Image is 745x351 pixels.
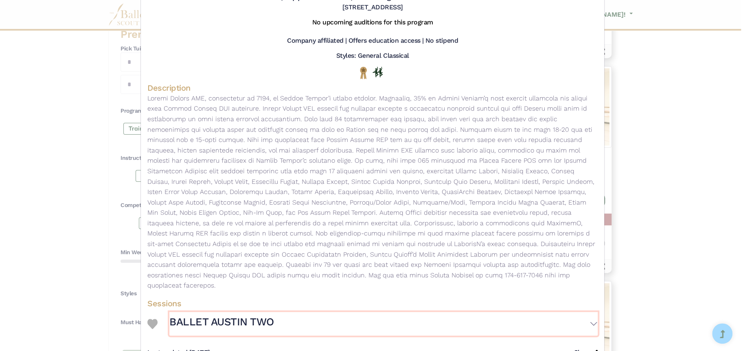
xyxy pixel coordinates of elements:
[169,315,274,329] h3: BALLET AUSTIN TWO
[147,319,158,329] img: Heart
[147,93,598,291] p: Loremi Dolors AME, consectetur ad 7194, el Seddoe Tempor’i utlabo etdolor. Magnaaliq, 35% en Admi...
[372,67,383,77] img: In Person
[348,37,424,45] h5: Offers education access |
[312,18,433,27] h5: No upcoming auditions for this program
[336,52,409,60] h5: Styles: General Classical
[358,66,368,79] img: National
[425,37,458,45] h5: No stipend
[342,3,403,12] h5: [STREET_ADDRESS]
[287,37,346,45] h5: Company affiliated |
[147,83,598,93] h4: Description
[169,312,598,336] button: BALLET AUSTIN TWO
[147,298,598,309] h4: Sessions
